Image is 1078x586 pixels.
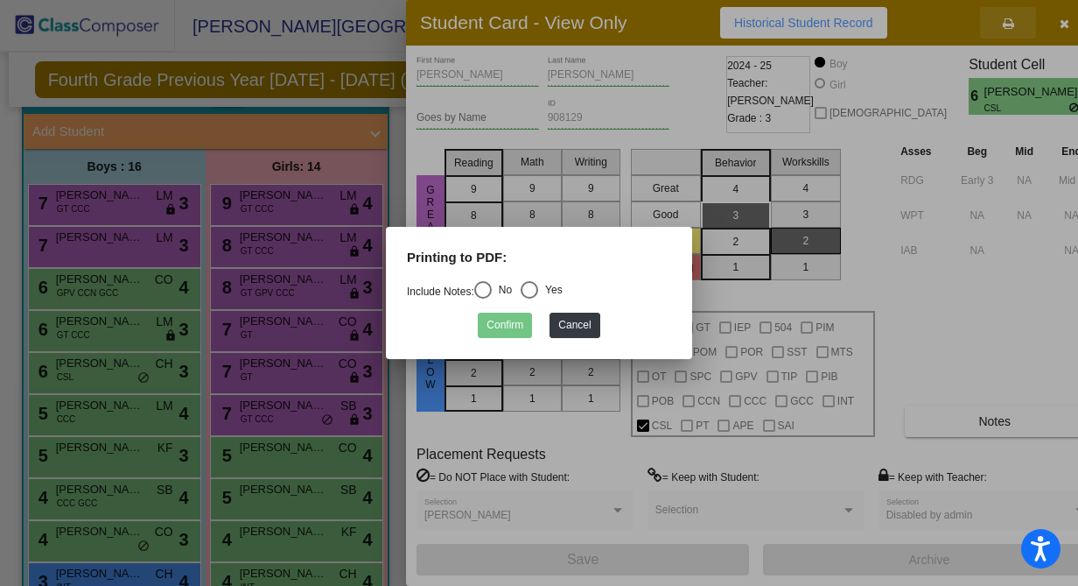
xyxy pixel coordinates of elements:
[478,313,532,338] button: Confirm
[407,286,563,298] mat-radio-group: Select an option
[492,282,512,298] div: No
[407,248,507,268] label: Printing to PDF:
[549,313,599,338] button: Cancel
[407,286,474,298] a: Include Notes:
[538,282,563,298] div: Yes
